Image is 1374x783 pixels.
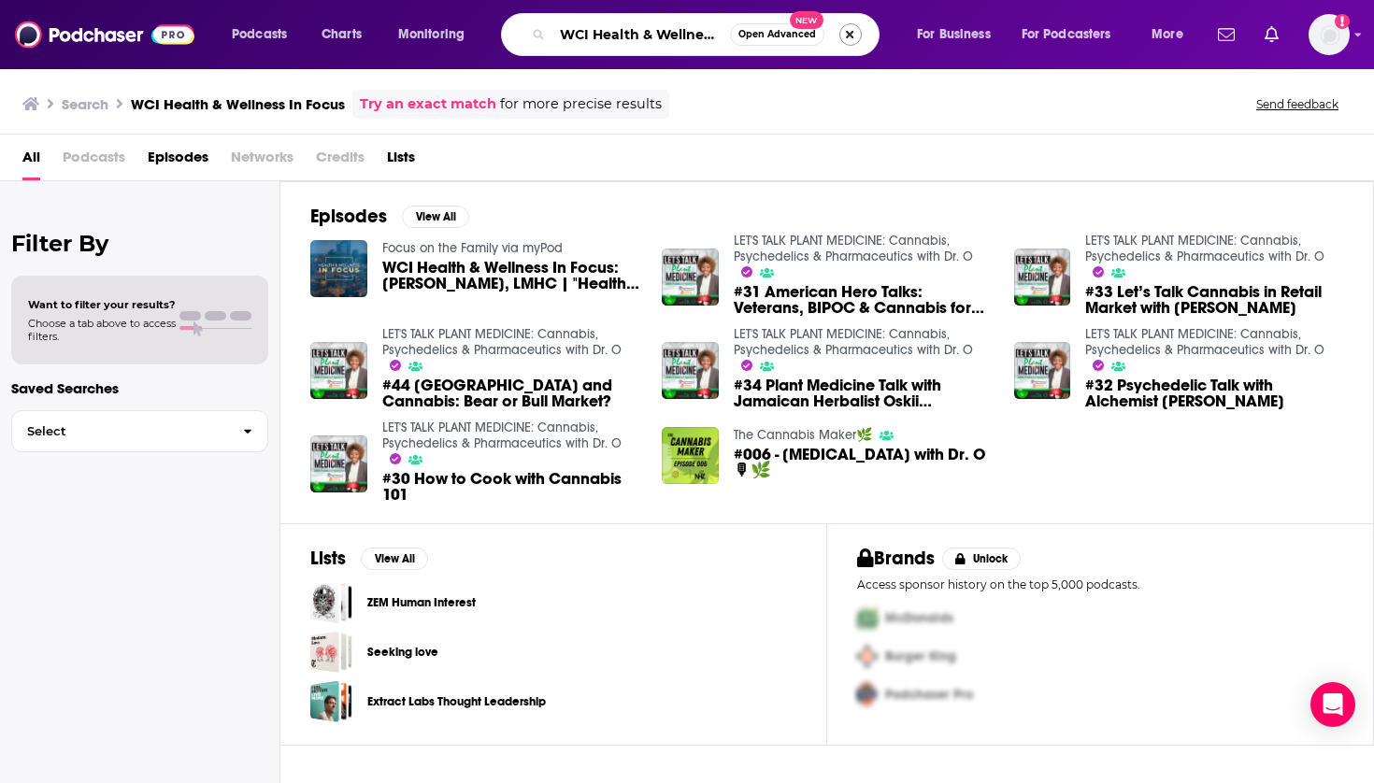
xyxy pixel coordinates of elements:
span: Charts [322,21,362,48]
button: open menu [1138,20,1207,50]
a: ListsView All [310,547,428,570]
span: Podcasts [63,142,125,180]
h2: Filter By [11,230,268,257]
a: LET'S TALK PLANT MEDICINE: Cannabis, Psychedelics & Pharmaceutics with Dr. O [382,326,622,358]
span: Monitoring [398,21,465,48]
a: Extract Labs Thought Leadership [367,691,546,712]
span: More [1152,21,1183,48]
span: Burger King [885,648,956,664]
a: Seeking love [310,631,352,673]
a: WCI Health & Wellness In Focus: Camishe Nunley, LMHC | "Health & Wellness In Focus" Episode #15 -... [382,260,640,292]
a: Charts [309,20,373,50]
button: open menu [1009,20,1138,50]
button: View All [361,548,428,570]
button: Unlock [942,548,1022,570]
div: Search podcasts, credits, & more... [519,13,897,56]
h3: Search [62,95,108,113]
span: for more precise results [500,93,662,115]
img: Second Pro Logo [850,637,885,676]
a: LET'S TALK PLANT MEDICINE: Cannabis, Psychedelics & Pharmaceutics with Dr. O [382,420,622,451]
a: #33 Let’s Talk Cannabis in Retail Market with Adam Wick [1085,284,1343,316]
a: EpisodesView All [310,205,469,228]
span: McDonalds [885,610,953,626]
button: Show profile menu [1309,14,1350,55]
img: User Profile [1309,14,1350,55]
span: Networks [231,142,293,180]
a: Focus on the Family via myPod [382,240,563,256]
a: #44 Africa and Cannabis: Bear or Bull Market? [382,377,640,409]
img: First Pro Logo [850,599,885,637]
span: Choose a tab above to access filters. [28,317,176,343]
a: Episodes [148,142,208,180]
img: #006 - Medical Cannabis with Dr. O 🎙🌿 [662,427,719,484]
span: For Business [917,21,991,48]
h3: WCI Health & Wellness In Focus [131,95,345,113]
button: Open AdvancedNew [730,23,824,46]
span: Podcasts [232,21,287,48]
div: Open Intercom Messenger [1310,682,1355,727]
span: ZEM Human Interest [310,581,352,623]
svg: Add a profile image [1335,14,1350,29]
a: #31 American Hero Talks: Veterans, BIPOC & Cannabis for Wellness [734,284,992,316]
span: Open Advanced [738,30,816,39]
button: View All [402,206,469,228]
a: Try an exact match [360,93,496,115]
span: For Podcasters [1022,21,1111,48]
a: #006 - Medical Cannabis with Dr. O 🎙🌿 [734,447,992,478]
img: Podchaser - Follow, Share and Rate Podcasts [15,17,194,52]
a: LET'S TALK PLANT MEDICINE: Cannabis, Psychedelics & Pharmaceutics with Dr. O [1085,326,1324,358]
button: Select [11,410,268,452]
span: Podchaser Pro [885,687,973,703]
h2: Episodes [310,205,387,228]
img: #31 American Hero Talks: Veterans, BIPOC & Cannabis for Wellness [662,249,719,306]
a: Show notifications dropdown [1210,19,1242,50]
p: Access sponsor history on the top 5,000 podcasts. [857,577,1343,591]
button: Send feedback [1251,96,1344,112]
span: Want to filter your results? [28,298,176,311]
span: #44 [GEOGRAPHIC_DATA] and Cannabis: Bear or Bull Market? [382,377,640,409]
img: #33 Let’s Talk Cannabis in Retail Market with Adam Wick [1014,249,1071,306]
span: #006 - [MEDICAL_DATA] with Dr. O 🎙🌿 [734,447,992,478]
span: Extract Labs Thought Leadership [310,680,352,722]
img: #30 How to Cook with Cannabis 101 [310,435,367,492]
button: open menu [385,20,489,50]
h2: Lists [310,547,346,570]
img: #32 Psychedelic Talk with Alchemist Ankhara Akeru [1014,342,1071,399]
a: ZEM Human Interest [367,592,476,613]
p: Saved Searches [11,379,268,397]
img: #44 Africa and Cannabis: Bear or Bull Market? [310,342,367,399]
img: #34 Plant Medicine Talk with Jamaican Herbalist Oskii Chevanier [662,342,719,399]
span: Credits [316,142,365,180]
a: Lists [387,142,415,180]
input: Search podcasts, credits, & more... [552,20,730,50]
span: #33 Let’s Talk Cannabis in Retail Market with [PERSON_NAME] [1085,284,1343,316]
a: The Cannabis Maker🌿 [734,427,872,443]
a: #34 Plant Medicine Talk with Jamaican Herbalist Oskii Chevanier [734,377,992,409]
a: All [22,142,40,180]
span: #32 Psychedelic Talk with Alchemist [PERSON_NAME] [1085,377,1343,409]
button: open menu [904,20,1014,50]
img: Third Pro Logo [850,676,885,714]
button: open menu [219,20,311,50]
a: #32 Psychedelic Talk with Alchemist Ankhara Akeru [1085,377,1343,409]
span: Select [12,425,228,437]
a: LET'S TALK PLANT MEDICINE: Cannabis, Psychedelics & Pharmaceutics with Dr. O [1085,233,1324,264]
a: Seeking love [367,642,438,662]
img: WCI Health & Wellness In Focus: Camishe Nunley, LMHC | "Health & Wellness In Focus" Episode #15 -... [310,240,367,297]
a: LET'S TALK PLANT MEDICINE: Cannabis, Psychedelics & Pharmaceutics with Dr. O [734,326,973,358]
a: #30 How to Cook with Cannabis 101 [382,471,640,503]
span: WCI Health & Wellness In Focus: [PERSON_NAME], LMHC | "Health & Wellness In Focus" Episode #15 - ... [382,260,640,292]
